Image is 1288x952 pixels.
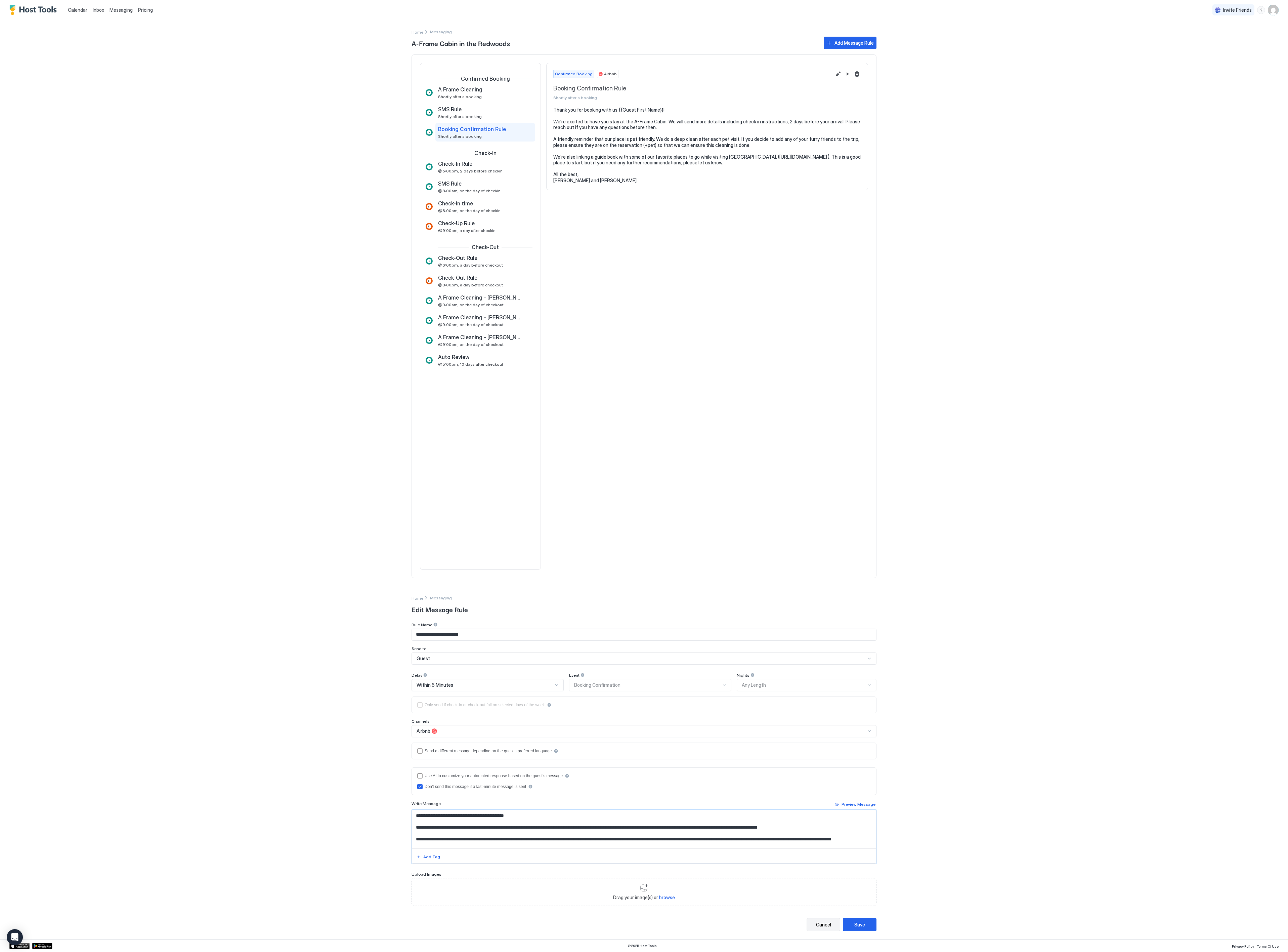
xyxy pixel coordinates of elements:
[834,39,874,46] div: Add Message Rule
[1223,7,1252,13] span: Invite Friends
[853,70,861,78] button: Delete message rule
[438,220,475,227] span: Check-Up Rule
[1257,942,1279,949] a: Terms Of Use
[430,29,452,34] span: Breadcrumb
[9,5,60,15] a: Host Tools Logo
[438,334,522,341] span: A Frame Cleaning - [PERSON_NAME]
[412,594,423,601] div: Breadcrumb
[412,28,423,35] a: Home
[438,274,477,281] span: Check-Out Rule
[438,86,482,93] span: A Frame Cleaning
[438,354,469,360] span: Auto Review
[854,921,865,928] div: Save
[412,872,441,877] span: Upload Images
[553,95,831,100] span: Shortly after a booking
[430,595,452,600] span: Messaging
[1257,944,1279,948] span: Terms Of Use
[438,106,462,113] span: SMS Rule
[604,71,617,77] span: Airbnb
[461,75,510,82] span: Confirmed Booking
[834,800,876,808] button: Preview Message
[438,263,503,268] span: @6:00pm, a day before checkout
[416,853,441,861] button: Add Tag
[93,6,104,13] a: Inbox
[412,673,422,678] span: Delay
[1257,6,1265,14] div: menu
[412,38,817,48] span: A-Frame Cabin in the Redwoods
[425,749,552,753] div: Send a different message depending on the guest's preferred language
[438,114,482,119] span: Shortly after a booking
[68,6,87,13] a: Calendar
[438,362,503,367] span: @5:00pm, 10 days after checkout
[553,107,861,184] pre: Thank you for booking with us {{Guest First Name}}! We're excited to have you stay at the A-Frame...
[412,629,876,640] input: Input Field
[412,30,423,35] span: Home
[816,921,831,928] div: Cancel
[438,314,522,321] span: A Frame Cleaning - [PERSON_NAME]
[613,895,675,901] span: Drag your image(s) or
[1232,944,1254,948] span: Privacy Policy
[555,71,593,77] span: Confirmed Booking
[472,244,499,250] span: Check-Out
[438,208,501,213] span: @8:00am, on the day of checkin
[412,28,423,35] div: Breadcrumb
[412,810,875,848] textarea: Input Field
[412,801,441,806] span: Write Message
[474,150,497,156] span: Check-In
[32,943,52,949] a: Google Play Store
[417,656,430,662] span: Guest
[569,673,579,678] span: Event
[425,784,526,789] div: Don't send this message if a last-minute message is sent
[553,85,831,92] span: Booking Confirmation Rule
[425,773,563,778] div: Use AI to customize your automated response based on the guest's message
[438,342,504,347] span: @9:00am, on the day of checkout
[737,673,749,678] span: Nights
[438,254,477,261] span: Check-Out Rule
[842,801,875,807] div: Preview Message
[843,918,876,931] button: Save
[417,682,453,688] span: Within 5 Minutes
[628,944,657,948] span: © 2025 Host Tools
[438,160,472,167] span: Check-In Rule
[9,943,30,949] a: App Store
[423,854,440,860] div: Add Tag
[438,294,522,301] span: A Frame Cleaning - [PERSON_NAME]
[412,594,423,601] a: Home
[438,200,473,207] span: Check-in time
[438,134,482,139] span: Shortly after a booking
[1268,5,1279,15] div: User profile
[438,168,503,173] span: @5:00pm, 2 days before checkin
[417,773,871,779] div: useAI
[417,702,871,708] div: isLimited
[138,7,153,13] span: Pricing
[1232,942,1254,949] a: Privacy Policy
[438,282,503,287] span: @8:00pm, a day before checkout
[834,70,842,78] button: Edit message rule
[417,748,871,754] div: languagesEnabled
[438,180,462,187] span: SMS Rule
[807,918,840,931] button: Cancel
[430,595,452,600] div: Breadcrumb
[438,228,496,233] span: @9:00am, a day after checkin
[438,188,501,193] span: @8:00am, on the day of checkin
[438,302,504,307] span: @9:00am, on the day of checkout
[417,784,871,789] div: disableIfLastMinute
[412,646,427,651] span: Send to
[659,895,675,900] span: browse
[844,70,852,78] button: Pause Message Rule
[412,719,430,724] span: Channels
[412,604,876,614] span: Edit Message Rule
[438,94,482,99] span: Shortly after a booking
[824,37,876,49] button: Add Message Rule
[425,703,545,707] div: Only send if check-in or check-out fall on selected days of the week
[110,6,133,13] a: Messaging
[412,622,432,627] span: Rule Name
[412,596,423,601] span: Home
[417,728,430,734] span: Airbnb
